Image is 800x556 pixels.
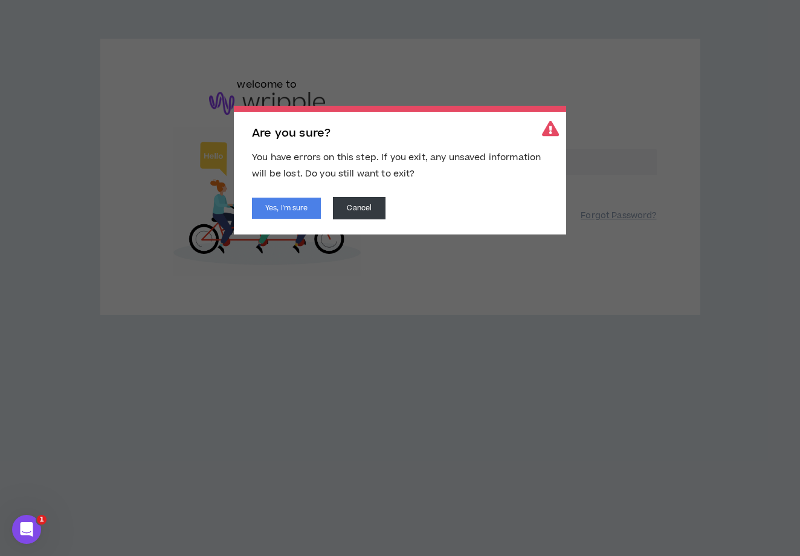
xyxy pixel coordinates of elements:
[252,127,548,140] h2: Are you sure?
[252,151,541,180] span: You have errors on this step. If you exit, any unsaved information will be lost. Do you still wan...
[37,515,47,525] span: 1
[252,198,321,219] button: Yes, I'm sure
[333,197,385,219] button: Cancel
[12,515,41,544] iframe: Intercom live chat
